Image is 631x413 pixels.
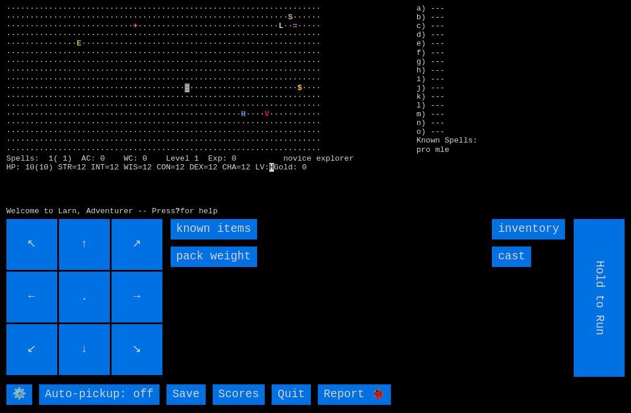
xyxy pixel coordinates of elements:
[77,39,81,48] font: E
[167,384,206,405] input: Save
[492,219,565,240] input: inventory
[171,219,257,240] input: known items
[213,384,265,405] input: Scores
[288,13,293,22] font: S
[417,4,625,128] stats: a) --- b) --- c) --- d) --- e) --- f) --- g) --- h) --- i) --- j) --- k) --- l) --- m) --- n) ---...
[112,219,162,270] input: ↗
[269,163,274,172] mark: H
[39,384,160,405] input: Auto-pickup: off
[265,110,269,119] font: V
[241,110,246,119] font: H
[297,84,302,92] font: $
[492,247,531,267] input: cast
[59,272,110,322] input: .
[175,207,180,216] b: ?
[171,247,257,267] input: pack weight
[133,22,138,30] font: +
[59,219,110,270] input: ↑
[6,324,57,375] input: ↙
[574,219,625,377] input: Hold to Run
[112,324,162,375] input: ↘
[6,4,404,211] larn: ··································································· ·····························...
[293,22,297,30] font: =
[318,384,391,405] input: Report 🐞
[279,22,283,30] font: L
[6,272,57,322] input: ←
[272,384,311,405] input: Quit
[112,272,162,322] input: →
[6,384,32,405] input: ⚙️
[6,219,57,270] input: ↖
[59,324,110,375] input: ↓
